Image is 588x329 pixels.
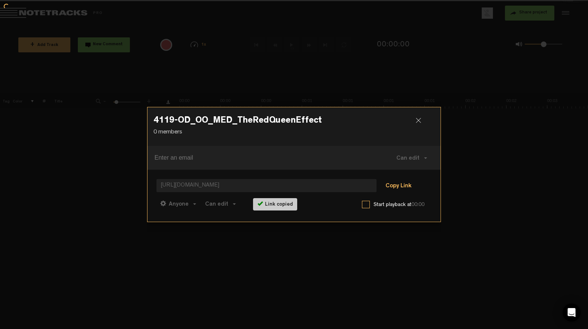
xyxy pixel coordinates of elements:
[378,179,419,194] button: Copy Link
[169,202,189,207] span: Anyone
[156,179,377,192] span: [URL][DOMAIN_NAME]
[253,198,297,210] div: Link copied
[153,128,435,137] p: 0 members
[411,202,424,207] span: 00:00
[201,195,240,213] button: Can edit
[156,195,200,213] button: Anyone
[563,304,581,322] div: Open Intercom Messenger
[153,116,435,128] h3: 4119-OD_OO_MED_TheRedQueenEffect
[155,152,375,164] input: Enter an email
[389,149,435,167] button: Can edit
[374,201,432,209] label: Start playback at
[396,156,420,162] span: Can edit
[205,202,228,207] span: Can edit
